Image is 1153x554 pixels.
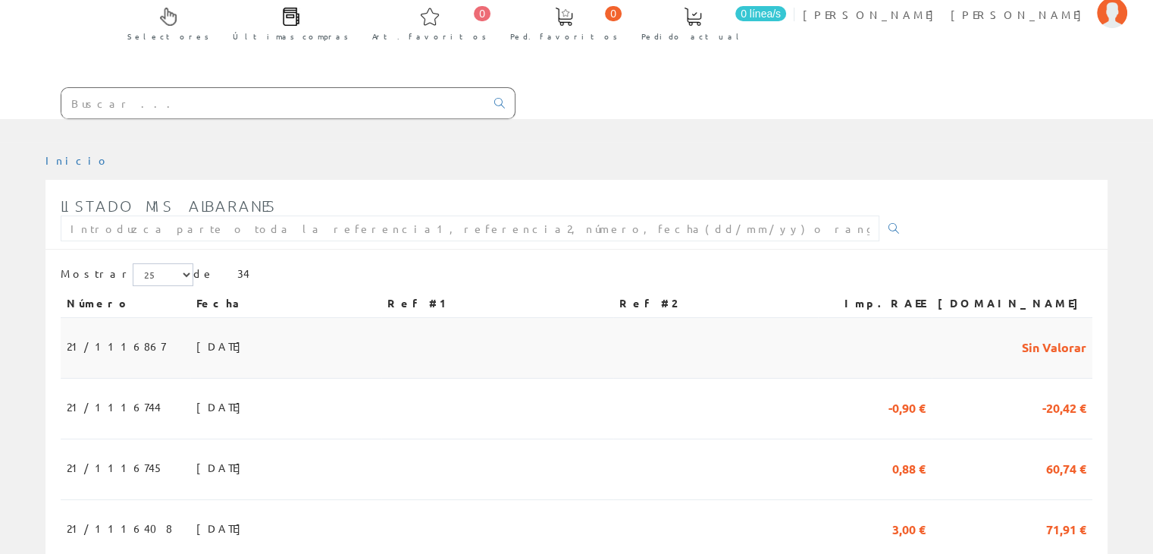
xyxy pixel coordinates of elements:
th: Número [61,290,190,317]
span: [DATE] [196,455,249,480]
th: Ref #2 [613,290,818,317]
span: -0,90 € [888,394,926,420]
label: Mostrar [61,263,193,286]
span: [DATE] [196,394,249,420]
span: 21/1116744 [67,394,161,420]
th: [DOMAIN_NAME] [932,290,1092,317]
span: 21/1116745 [67,455,164,480]
span: Art. favoritos [372,29,487,44]
input: Buscar ... [61,88,485,118]
span: 21/1116867 [67,333,165,359]
span: 3,00 € [892,515,926,541]
span: 0 [474,6,490,21]
th: Imp.RAEE [818,290,932,317]
a: Inicio [45,153,110,167]
span: [DATE] [196,515,249,541]
th: Fecha [190,290,381,317]
div: de 34 [61,263,1092,290]
span: 0 [605,6,622,21]
span: 21/1116408 [67,515,172,541]
span: 71,91 € [1046,515,1086,541]
span: Selectores [127,29,209,44]
span: [DATE] [196,333,249,359]
span: Listado mis albaranes [61,197,277,215]
span: Últimas compras [233,29,349,44]
span: [PERSON_NAME] [PERSON_NAME] [803,7,1089,22]
span: 60,74 € [1046,455,1086,480]
span: Sin Valorar [1022,333,1086,359]
input: Introduzca parte o toda la referencia1, referencia2, número, fecha(dd/mm/yy) o rango de fechas(dd... [61,216,879,241]
span: -20,42 € [1042,394,1086,420]
span: Pedido actual [641,29,744,44]
th: Ref #1 [381,290,613,317]
span: 0 línea/s [735,6,786,21]
span: 0,88 € [892,455,926,480]
span: Ped. favoritos [510,29,618,44]
select: Mostrar [133,263,193,286]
